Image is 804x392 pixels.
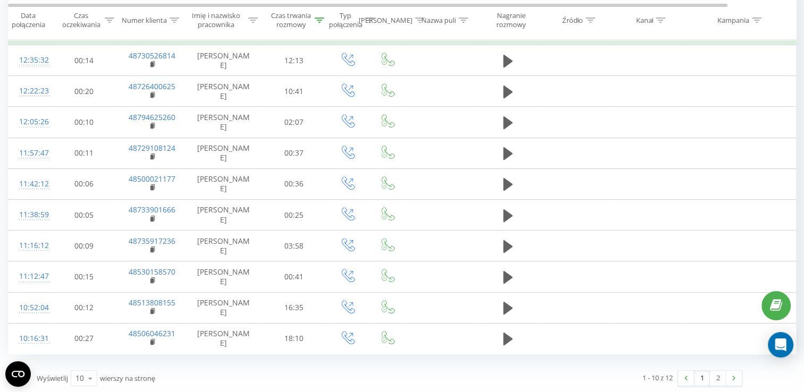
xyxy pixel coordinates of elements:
td: 00:11 [51,138,117,168]
button: Otwórz widżet CMP [5,361,31,387]
td: 00:12 [51,292,117,323]
td: [PERSON_NAME] [187,292,261,323]
a: 48506046231 [129,328,175,338]
div: Kampania [717,15,749,24]
div: Nazwa puli [421,15,456,24]
font: 11:42:12 [19,178,49,189]
a: 48530158570 [129,267,175,277]
td: 12:13 [261,45,327,76]
td: 00:37 [261,138,327,168]
a: 48726400625 [129,81,175,91]
a: 48735917236 [129,236,175,246]
td: 18:10 [261,323,327,354]
td: 00:06 [51,168,117,199]
td: [PERSON_NAME] [187,76,261,107]
font: 10:52:04 [19,302,49,312]
font: 11:38:59 [19,209,49,219]
a: 48730526814 [129,50,175,61]
td: 10:41 [261,76,327,107]
font: 12:22:23 [19,86,49,96]
div: Czas trwania rozmowy [270,11,312,29]
div: Otwórz komunikator Intercom Messenger [768,332,793,357]
td: [PERSON_NAME] [187,45,261,76]
div: 1 - 10 z 12 [642,372,673,383]
a: 2 [710,371,726,386]
font: 11:16:12 [19,240,49,250]
td: 00:36 [261,168,327,199]
td: 03:58 [261,231,327,261]
a: 48733901666 [129,204,175,215]
td: [PERSON_NAME] [187,261,261,292]
span: wierszy na stronę [100,373,155,383]
div: [PERSON_NAME] [359,15,412,24]
td: 00:14 [51,45,117,76]
div: Imię i nazwisko pracownika [187,11,246,29]
span: Wyświetlij [37,373,68,383]
div: Numer klienta [122,15,167,24]
td: 00:15 [51,261,117,292]
font: 10:16:31 [19,333,49,343]
td: [PERSON_NAME] [187,200,261,231]
td: 00:27 [51,323,117,354]
font: 12:05:26 [19,116,49,126]
a: 48729108124 [129,143,175,153]
td: 00:20 [51,76,117,107]
td: [PERSON_NAME] [187,323,261,354]
font: 11:57:47 [19,148,49,158]
a: 1 [694,371,710,386]
div: 10 [75,373,84,384]
div: Data połączenia [9,11,48,29]
td: 02:07 [261,107,327,138]
a: 48500021177 [129,174,175,184]
td: 00:09 [51,231,117,261]
div: Kanał [636,15,653,24]
div: Nagranie rozmowy [485,11,537,29]
td: 00:10 [51,107,117,138]
td: [PERSON_NAME] [187,138,261,168]
td: [PERSON_NAME] [187,107,261,138]
a: 48794625260 [129,112,175,122]
div: Czas oczekiwania [60,11,102,29]
td: 00:41 [261,261,327,292]
div: Źródło [562,15,583,24]
a: 48513808155 [129,297,175,308]
font: 12:35:32 [19,55,49,65]
td: [PERSON_NAME] [187,168,261,199]
font: 11:12:47 [19,271,49,281]
td: 16:35 [261,292,327,323]
td: 00:05 [51,200,117,231]
div: Typ połączenia [329,11,362,29]
td: 00:25 [261,200,327,231]
td: [PERSON_NAME] [187,231,261,261]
